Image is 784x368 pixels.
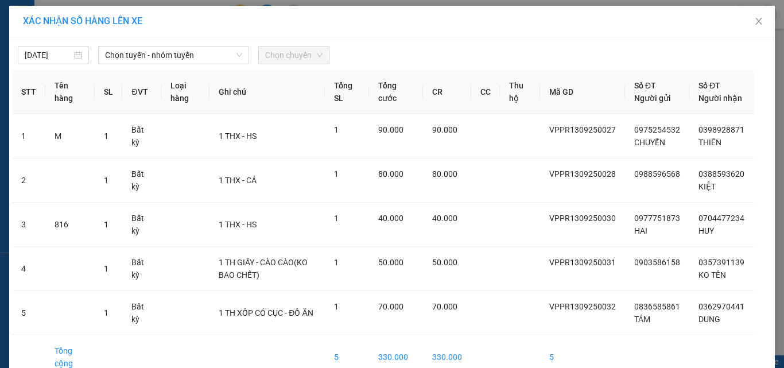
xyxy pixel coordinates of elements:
th: ĐVT [122,70,161,114]
span: TÁM [634,315,650,324]
span: 0357391139 [698,258,744,267]
span: 0977751873 [634,214,680,223]
th: CR [423,70,471,114]
span: 80.000 [432,169,457,179]
button: Close [743,6,775,38]
td: 5 [12,291,45,335]
span: 1 [104,220,108,229]
span: 1 [104,131,108,141]
span: 1 [104,264,108,273]
li: 02523854854 [5,40,219,54]
th: Loại hàng [161,70,209,114]
span: 1 THX - CÁ [219,176,257,185]
th: Tên hàng [45,70,95,114]
span: 1 [334,125,339,134]
span: 0362970441 [698,302,744,311]
input: 13/09/2025 [25,49,72,61]
b: GỬI : VP [PERSON_NAME] [5,72,191,91]
span: close [754,17,763,26]
span: 1 [104,308,108,317]
img: logo.jpg [5,5,63,63]
span: 1 [334,169,339,179]
span: environment [66,28,75,37]
span: THIÊN [698,138,721,147]
span: 1 TH GIẤY - CÀO CÀO(KO BAO CHẾT) [219,258,308,280]
span: Số ĐT [634,81,656,90]
td: Bất kỳ [122,114,161,158]
th: SL [95,70,122,114]
span: VPPR1309250028 [549,169,616,179]
span: 1 [104,176,108,185]
span: Chọn tuyến - nhóm tuyến [105,47,242,64]
th: STT [12,70,45,114]
span: HUY [698,226,714,235]
span: 0398928871 [698,125,744,134]
span: VPPR1309250032 [549,302,616,311]
span: 1 [334,258,339,267]
th: CC [471,70,500,114]
td: Bất kỳ [122,203,161,247]
span: 90.000 [432,125,457,134]
span: 70.000 [432,302,457,311]
th: Tổng cước [369,70,423,114]
li: 01 [PERSON_NAME] [5,25,219,40]
td: 1 [12,114,45,158]
td: 2 [12,158,45,203]
td: 3 [12,203,45,247]
th: Mã GD [540,70,625,114]
span: 1 THX - HS [219,131,257,141]
span: 0836585861 [634,302,680,311]
span: HAI [634,226,647,235]
th: Thu hộ [500,70,540,114]
th: Tổng SL [325,70,369,114]
span: Người gửi [634,94,671,103]
span: KIỆT [698,182,716,191]
span: down [236,52,243,59]
td: Bất kỳ [122,247,161,291]
span: 0988596568 [634,169,680,179]
span: 1 TH XỐP CÓ CỤC - ĐỒ ĂN [219,308,313,317]
span: XÁC NHẬN SỐ HÀNG LÊN XE [23,16,142,26]
b: [PERSON_NAME] [66,7,162,22]
span: DUNG [698,315,720,324]
span: 40.000 [378,214,403,223]
span: 1 THX - HS [219,220,257,229]
span: 50.000 [432,258,457,267]
td: 816 [45,203,95,247]
span: CHUYỂN [634,138,665,147]
span: KO TÊN [698,270,726,280]
span: phone [66,42,75,51]
span: Người nhận [698,94,742,103]
span: VPPR1309250027 [549,125,616,134]
td: Bất kỳ [122,291,161,335]
span: 0388593620 [698,169,744,179]
td: M [45,114,95,158]
span: 90.000 [378,125,403,134]
td: Bất kỳ [122,158,161,203]
span: 70.000 [378,302,403,311]
span: Chọn chuyến [265,47,323,64]
span: 0975254532 [634,125,680,134]
span: Số ĐT [698,81,720,90]
th: Ghi chú [209,70,325,114]
span: 1 [334,214,339,223]
span: 40.000 [432,214,457,223]
span: 50.000 [378,258,403,267]
td: 4 [12,247,45,291]
span: 1 [334,302,339,311]
span: VPPR1309250031 [549,258,616,267]
span: 0704477234 [698,214,744,223]
span: 80.000 [378,169,403,179]
span: 0903586158 [634,258,680,267]
span: VPPR1309250030 [549,214,616,223]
